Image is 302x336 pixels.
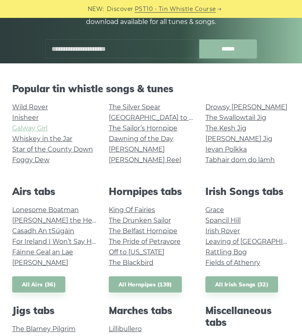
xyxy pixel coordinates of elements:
h2: Marches tabs [109,305,193,316]
a: Lillibullero [109,325,142,333]
h2: Popular tin whistle songs & tunes [12,83,290,95]
a: Wild Rover [12,103,48,111]
a: Off to [US_STATE] [109,248,164,256]
a: The Belfast Hornpipe [109,227,177,235]
a: Tabhair dom do lámh [205,156,275,164]
a: Fáinne Geal an Lae [12,248,73,256]
a: The Silver Spear [109,103,160,111]
a: The Blarney Pilgrim [12,325,75,333]
h2: Jigs tabs [12,305,97,316]
a: Drowsy [PERSON_NAME] [205,103,287,111]
h2: Airs tabs [12,186,97,197]
a: Inisheer [12,114,39,121]
a: [PERSON_NAME] Jig [205,135,272,143]
a: Whiskey in the Jar [12,135,72,143]
h2: Irish Songs tabs [205,186,290,197]
a: Casadh An tSúgáin [12,227,74,235]
h2: Hornpipes tabs [109,186,193,197]
span: NEW: [88,4,104,14]
a: The Pride of Petravore [109,238,181,245]
a: The Drunken Sailor [109,217,171,224]
a: King Of Fairies [109,206,155,214]
a: Star of the County Down [12,145,93,153]
a: Dawning of the Day [109,135,173,143]
a: PST10 - Tin Whistle Course [135,4,216,14]
a: Ievan Polkka [205,145,247,153]
a: Rattling Bog [205,248,247,256]
a: All Airs (36) [12,276,65,293]
a: The Swallowtail Jig [205,114,266,121]
a: [PERSON_NAME] [12,259,68,267]
a: Fields of Athenry [205,259,260,267]
a: [GEOGRAPHIC_DATA] to [GEOGRAPHIC_DATA] [109,114,259,121]
h2: Miscellaneous tabs [205,305,290,328]
a: Galway Girl [12,124,47,132]
a: Lonesome Boatman [12,206,79,214]
a: [PERSON_NAME] [109,145,165,153]
a: Grace [205,206,224,214]
a: Spancil Hill [205,217,241,224]
a: The Blackbird [109,259,153,267]
span: Discover [107,4,134,14]
a: [PERSON_NAME] the Hero [12,217,99,224]
a: The Kesh Jig [205,124,246,132]
a: All Hornpipes (139) [109,276,182,293]
a: All Irish Songs (32) [205,276,278,293]
a: Irish Rover [205,227,240,235]
a: [PERSON_NAME] Reel [109,156,181,164]
a: Foggy Dew [12,156,50,164]
a: For Ireland I Won’t Say Her Name [12,238,120,245]
a: The Sailor’s Hornpipe [109,124,177,132]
